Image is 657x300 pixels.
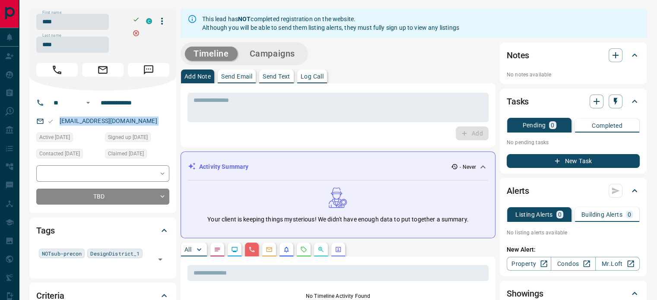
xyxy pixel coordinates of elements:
[36,189,169,205] div: TBD
[83,98,93,108] button: Open
[460,163,476,171] p: - Never
[36,224,54,237] h2: Tags
[507,91,640,112] div: Tasks
[39,133,70,142] span: Active [DATE]
[507,45,640,66] div: Notes
[187,292,489,300] p: No Timeline Activity Found
[507,184,529,198] h2: Alerts
[42,33,61,38] label: Last name
[238,16,251,22] strong: NOT
[128,63,169,77] span: Message
[188,159,488,175] div: Activity Summary- Never
[301,73,324,79] p: Log Call
[221,73,252,79] p: Send Email
[108,133,148,142] span: Signed up [DATE]
[515,212,553,218] p: Listing Alerts
[36,63,78,77] span: Call
[146,18,152,24] div: condos.ca
[184,73,211,79] p: Add Note
[241,47,304,61] button: Campaigns
[202,11,459,35] div: This lead has completed registration on the website. Although you will be able to send them listi...
[507,180,640,201] div: Alerts
[551,257,595,271] a: Condos
[248,246,255,253] svg: Calls
[507,136,640,149] p: No pending tasks
[263,73,290,79] p: Send Text
[507,257,551,271] a: Property
[266,246,273,253] svg: Emails
[507,154,640,168] button: New Task
[335,246,342,253] svg: Agent Actions
[595,257,640,271] a: Mr.Loft
[154,253,166,265] button: Open
[60,117,157,124] a: [EMAIL_ADDRESS][DOMAIN_NAME]
[39,149,80,158] span: Contacted [DATE]
[522,122,546,128] p: Pending
[507,229,640,237] p: No listing alerts available
[581,212,622,218] p: Building Alerts
[42,10,61,16] label: First name
[207,215,468,224] p: Your client is keeping things mysterious! We didn't have enough data to put together a summary.
[82,63,124,77] span: Email
[36,220,169,241] div: Tags
[48,118,54,124] svg: Email Valid
[507,71,640,79] p: No notes available
[42,249,82,258] span: NOTsub-precon
[507,95,529,108] h2: Tasks
[199,162,248,171] p: Activity Summary
[507,48,529,62] h2: Notes
[185,47,238,61] button: Timeline
[628,212,631,218] p: 0
[105,149,169,161] div: Thu May 26 2022
[507,245,640,254] p: New Alert:
[36,149,101,161] div: Thu May 26 2022
[36,133,101,145] div: Thu May 26 2022
[317,246,324,253] svg: Opportunities
[231,246,238,253] svg: Lead Browsing Activity
[108,149,144,158] span: Claimed [DATE]
[558,212,562,218] p: 0
[105,133,169,145] div: Thu May 26 2022
[283,246,290,253] svg: Listing Alerts
[184,246,191,253] p: All
[214,246,221,253] svg: Notes
[592,123,622,129] p: Completed
[90,249,140,258] span: DesignDistrict_1
[551,122,554,128] p: 0
[300,246,307,253] svg: Requests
